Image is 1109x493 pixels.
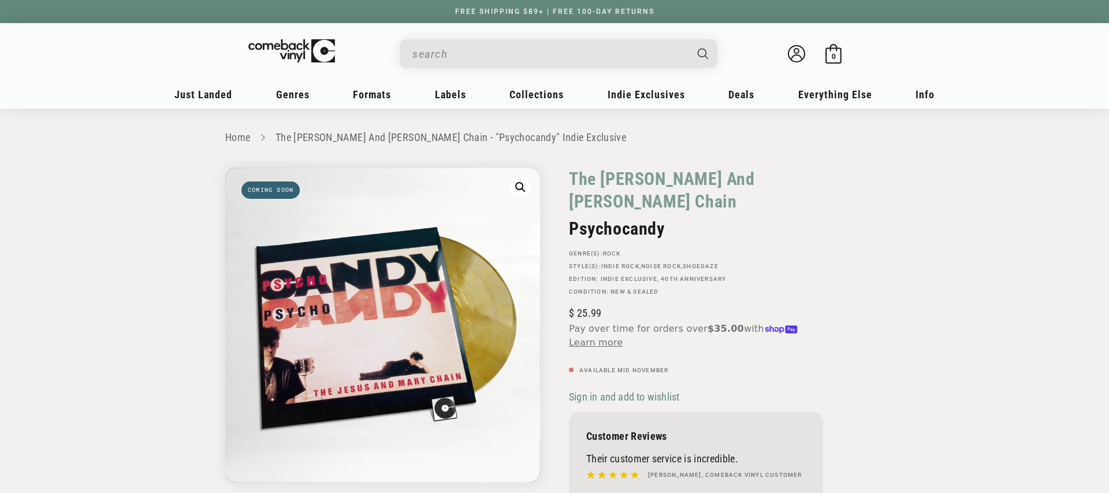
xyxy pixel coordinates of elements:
span: Deals [728,88,754,101]
span: Indie Exclusives [608,88,685,101]
span: 25.99 [569,307,601,319]
span: Info [916,88,935,101]
button: Sign in and add to wishlist [569,390,683,403]
p: STYLE(S): , , [569,263,823,270]
div: Search [400,39,717,68]
a: Home [225,131,250,143]
p: Edition: , 40th Anniversary [569,276,823,283]
span: Sign in and add to wishlist [569,391,679,403]
span: Collections [509,88,564,101]
a: Shoegaze [683,263,719,269]
span: Genres [276,88,310,101]
span: Available Mid November [579,367,668,373]
span: Formats [353,88,391,101]
a: The [PERSON_NAME] And [PERSON_NAME] Chain [569,168,823,213]
span: Everything Else [798,88,872,101]
nav: breadcrumbs [225,129,884,146]
a: The [PERSON_NAME] And [PERSON_NAME] Chain - "Psychocandy" Indie Exclusive [276,131,626,143]
a: Rock [603,250,621,257]
p: GENRE(S): [569,250,823,257]
p: Customer Reviews [586,430,806,442]
input: search [412,42,686,66]
span: Coming soon [241,181,300,199]
span: Labels [435,88,466,101]
h2: Psychocandy [569,218,823,239]
span: $ [569,307,574,319]
button: Search [688,39,719,68]
a: FREE SHIPPING $89+ | FREE 100-DAY RETURNS [444,8,666,16]
a: Noise Rock [641,263,681,269]
p: Their customer service is incredible. [586,453,806,465]
p: Condition: New & Sealed [569,288,823,295]
span: Just Landed [174,88,232,101]
span: 0 [832,52,836,61]
img: star5.svg [586,468,639,483]
a: Indie Rock [601,263,639,269]
a: Indie Exclusive [601,276,657,282]
h4: [PERSON_NAME], Comeback Vinyl customer [648,470,802,480]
